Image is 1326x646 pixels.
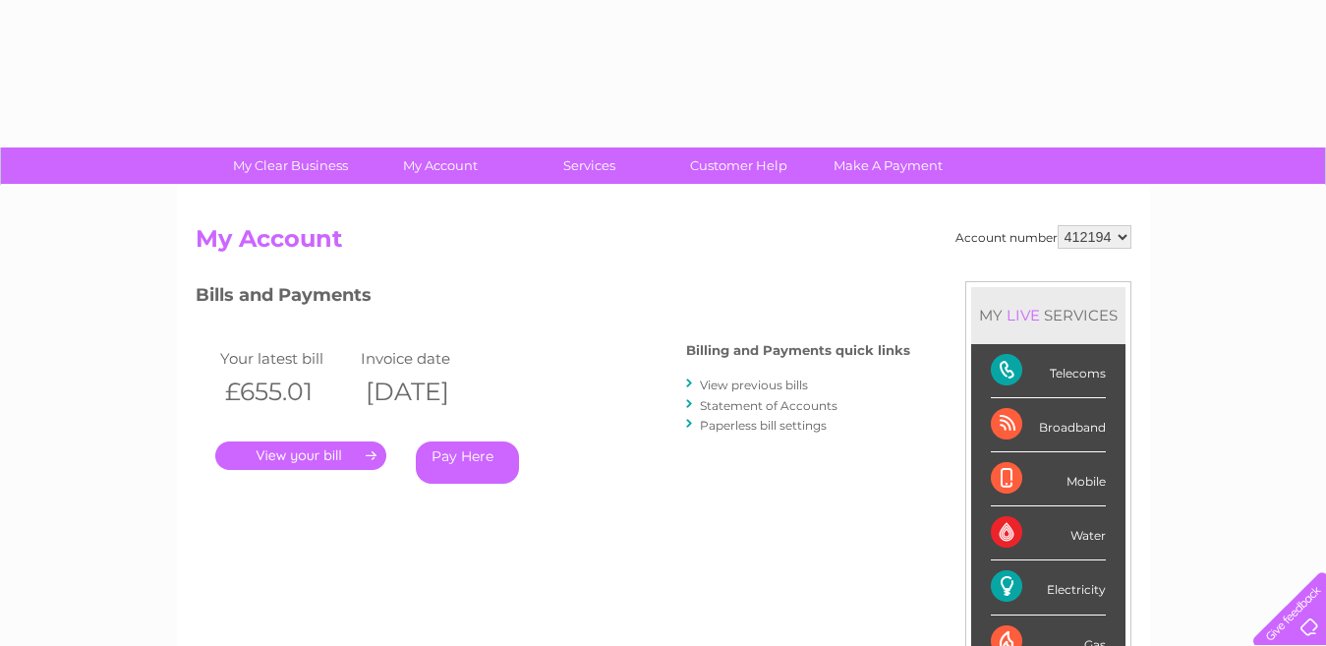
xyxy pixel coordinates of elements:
[356,372,497,412] th: [DATE]
[991,506,1106,560] div: Water
[209,147,372,184] a: My Clear Business
[508,147,670,184] a: Services
[359,147,521,184] a: My Account
[991,560,1106,615] div: Electricity
[196,281,910,316] h3: Bills and Payments
[196,225,1131,263] h2: My Account
[807,147,969,184] a: Make A Payment
[416,441,519,484] a: Pay Here
[686,343,910,358] h4: Billing and Payments quick links
[991,344,1106,398] div: Telecoms
[700,398,837,413] a: Statement of Accounts
[991,398,1106,452] div: Broadband
[700,418,827,433] a: Paperless bill settings
[215,441,386,470] a: .
[1003,306,1044,324] div: LIVE
[971,287,1125,343] div: MY SERVICES
[356,345,497,372] td: Invoice date
[700,378,808,392] a: View previous bills
[658,147,820,184] a: Customer Help
[215,372,357,412] th: £655.01
[991,452,1106,506] div: Mobile
[955,225,1131,249] div: Account number
[215,345,357,372] td: Your latest bill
